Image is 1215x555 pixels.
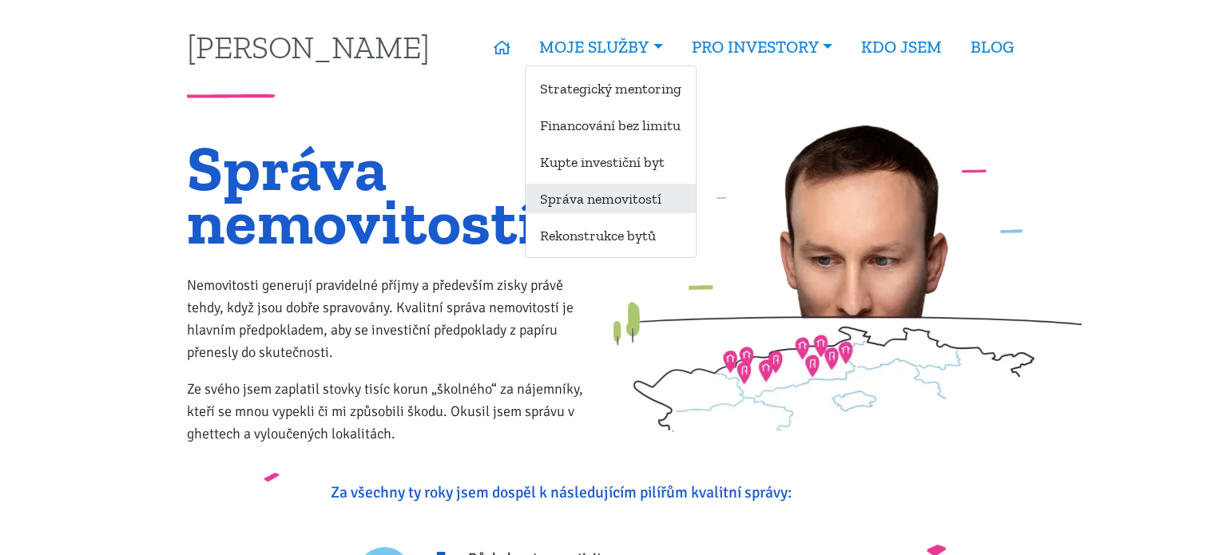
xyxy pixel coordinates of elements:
[187,274,597,363] p: Nemovitosti generují pravidelné příjmy a především zisky právě tehdy, když jsou dobře spravovány....
[526,110,696,140] a: Financování bez limitu
[526,184,696,213] a: Správa nemovitostí
[526,73,696,103] a: Strategický mentoring
[677,29,847,65] a: PRO INVESTORY
[187,31,430,62] a: [PERSON_NAME]
[525,29,677,65] a: MOJE SLUŽBY
[526,147,696,176] a: Kupte investiční byt
[526,220,696,250] a: Rekonstrukce bytů
[847,29,956,65] a: KDO JSEM
[956,29,1028,65] a: BLOG
[331,482,884,504] p: Za všechny ty roky jsem dospěl k následujícím pilířům kvalitní správy:
[187,141,597,248] h1: Správa nemovitostí
[187,378,597,445] p: Ze svého jsem zaplatil stovky tisíc korun „školného“ za nájemníky, kteří se mnou vypekli či mi zp...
